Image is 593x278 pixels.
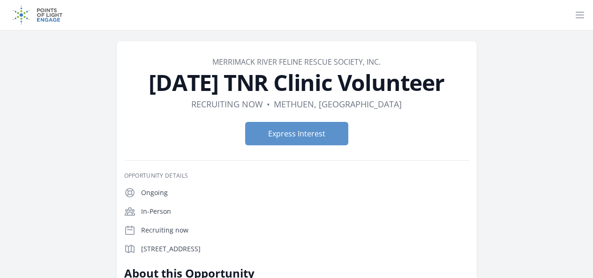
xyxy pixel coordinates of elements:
div: • [267,98,270,111]
dd: Methuen, [GEOGRAPHIC_DATA] [274,98,402,111]
h3: Opportunity Details [124,172,469,180]
h1: [DATE] TNR Clinic Volunteer [124,71,469,94]
p: In-Person [141,207,469,216]
dd: Recruiting now [191,98,263,111]
button: Express Interest [245,122,348,145]
a: Merrimack River Feline Rescue Society, Inc. [212,57,381,67]
p: Recruiting now [141,225,469,235]
p: [STREET_ADDRESS] [141,244,469,254]
p: Ongoing [141,188,469,197]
